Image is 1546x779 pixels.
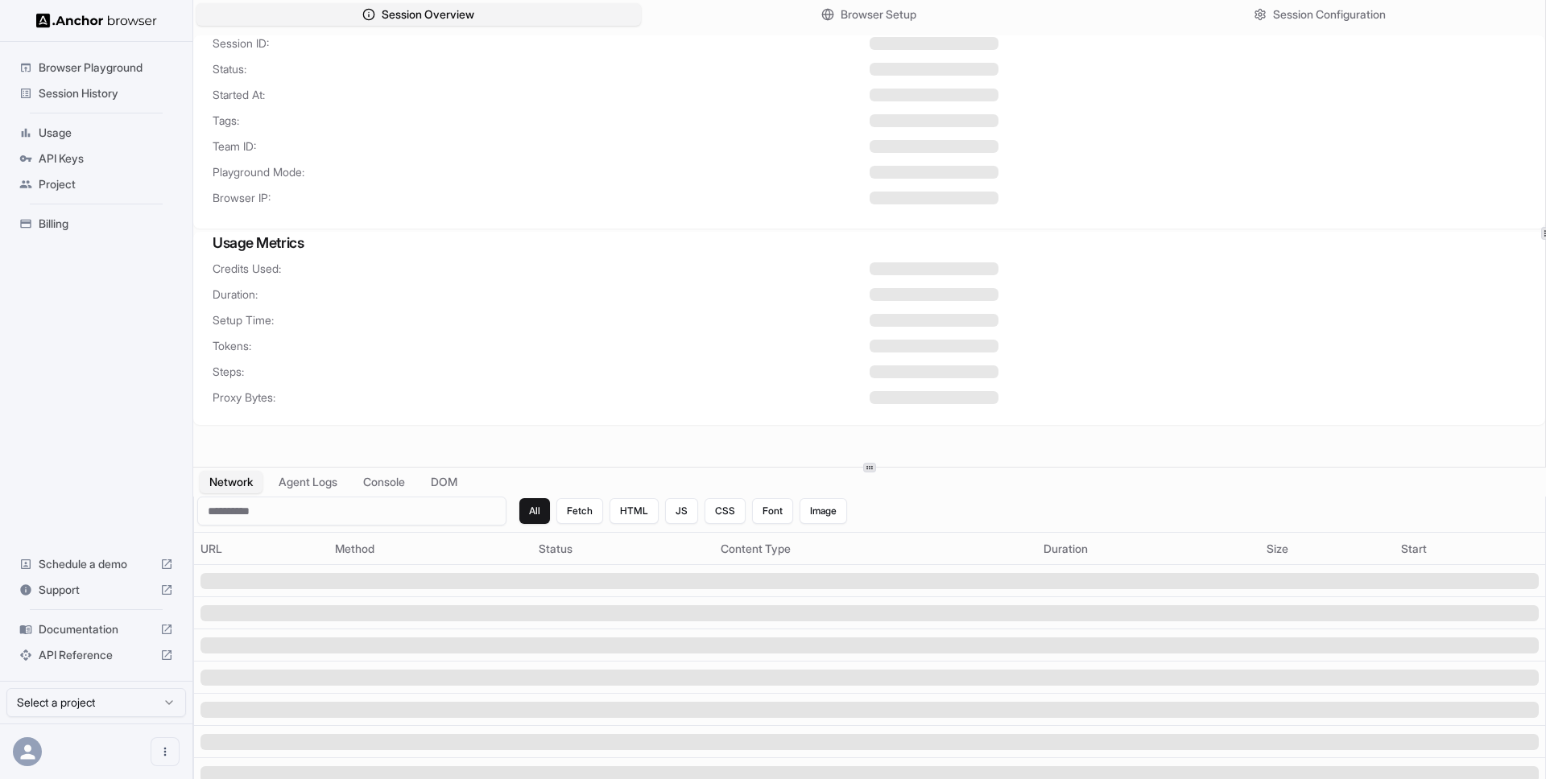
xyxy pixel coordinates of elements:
span: Steps: [213,364,870,380]
span: Schedule a demo [39,556,154,572]
img: Anchor Logo [36,13,157,28]
div: Method [335,541,526,557]
div: Usage [13,120,180,146]
span: Billing [39,216,173,232]
span: Credits Used: [213,261,870,277]
span: API Reference [39,647,154,663]
div: Support [13,577,180,603]
button: Network [200,471,262,493]
button: Image [800,498,847,524]
button: DOM [421,471,467,493]
div: Size [1267,541,1388,557]
span: Support [39,582,154,598]
span: API Keys [39,150,173,167]
span: Session History [39,85,173,101]
div: Status [539,541,708,557]
span: Proxy Bytes: [213,389,870,406]
span: Browser Setup [841,6,916,23]
span: Team ID: [213,138,870,155]
span: Usage [39,125,173,141]
div: URL [200,541,322,557]
div: Billing [13,211,180,237]
span: Session ID: [213,35,870,52]
span: Duration: [213,286,870,303]
span: Status: [213,61,870,77]
div: Duration [1044,541,1253,557]
span: Session Configuration [1273,6,1386,23]
span: Playground Mode: [213,164,870,180]
button: Open menu [151,737,180,766]
span: Tags: [213,113,870,129]
button: CSS [705,498,746,524]
button: Agent Logs [269,471,347,493]
div: Project [13,171,180,197]
div: Schedule a demo [13,551,180,577]
div: Start [1401,541,1539,557]
button: Console [353,471,415,493]
span: Documentation [39,621,154,637]
button: JS [665,498,698,524]
span: Started At: [213,87,870,103]
span: Tokens: [213,338,870,354]
span: Browser IP: [213,190,870,206]
div: Browser Playground [13,55,180,80]
div: Content Type [721,541,1031,557]
button: Fetch [556,498,603,524]
div: API Keys [13,146,180,171]
span: Project [39,176,173,192]
div: API Reference [13,642,180,668]
button: All [519,498,550,524]
span: Setup Time: [213,312,870,328]
span: Browser Playground [39,60,173,76]
button: Font [752,498,793,524]
button: HTML [610,498,659,524]
h3: Usage Metrics [213,232,1526,254]
div: Documentation [13,616,180,642]
div: Session History [13,80,180,106]
span: Session Overview [382,6,474,23]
